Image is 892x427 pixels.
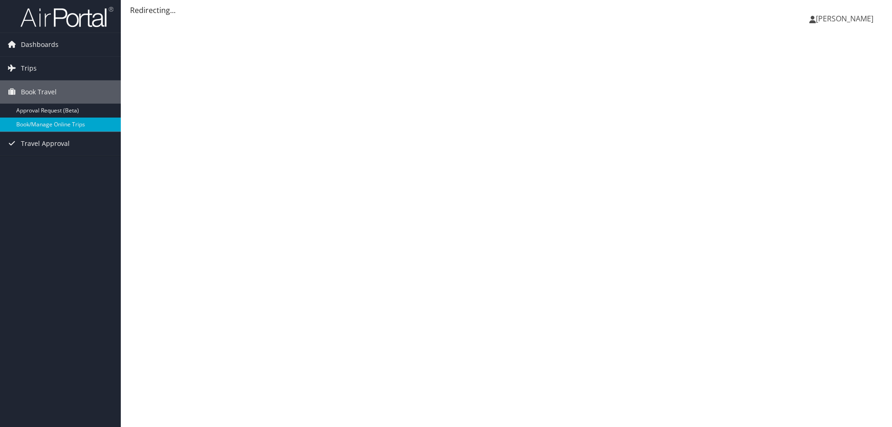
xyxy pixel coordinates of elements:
[816,13,873,24] span: [PERSON_NAME]
[21,80,57,104] span: Book Travel
[809,5,883,33] a: [PERSON_NAME]
[21,132,70,155] span: Travel Approval
[21,57,37,80] span: Trips
[130,5,883,16] div: Redirecting...
[20,6,113,28] img: airportal-logo.png
[21,33,59,56] span: Dashboards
